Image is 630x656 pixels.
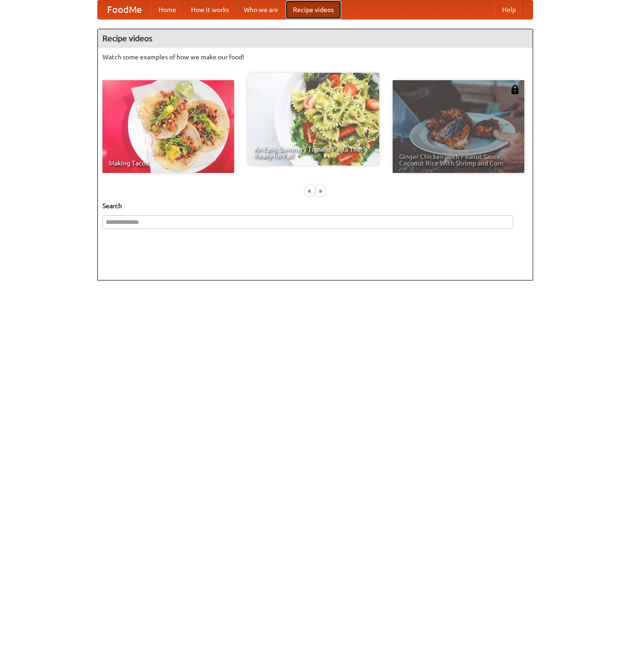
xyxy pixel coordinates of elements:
a: Home [151,0,184,19]
img: 483408.png [510,85,520,94]
a: Help [495,0,523,19]
span: An Easy, Summery Tomato Pasta That's Ready for Fall [254,146,373,159]
h4: Recipe videos [98,29,533,48]
a: Recipe videos [286,0,341,19]
a: Making Tacos [102,80,234,173]
p: Watch some examples of how we make our food! [102,52,528,62]
span: Making Tacos [109,160,228,166]
div: « [305,185,314,197]
a: An Easy, Summery Tomato Pasta That's Ready for Fall [248,73,379,166]
a: FoodMe [98,0,151,19]
a: How it works [184,0,236,19]
div: » [316,185,325,197]
h5: Search [102,201,528,210]
a: Who we are [236,0,286,19]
